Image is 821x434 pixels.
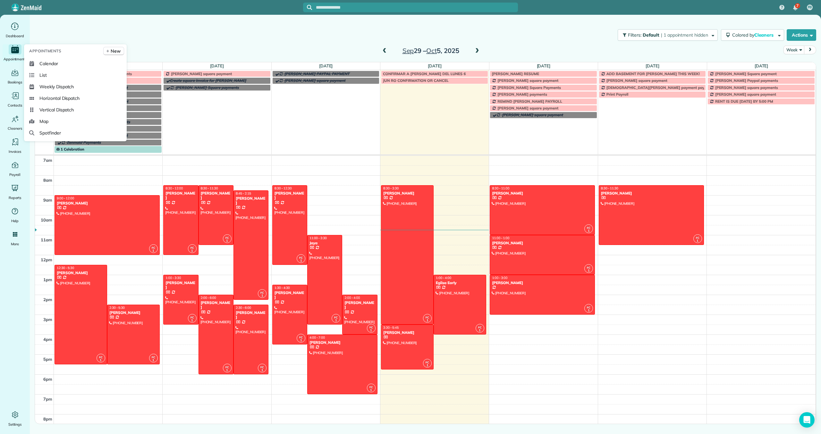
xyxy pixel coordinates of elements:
[383,78,449,83] span: JUN RO CONFIRMATION OR CANCEL
[428,63,442,68] a: [DATE]
[9,148,21,155] span: Invoices
[225,236,229,239] span: FC
[383,330,432,335] div: [PERSON_NAME]
[721,29,784,41] button: Colored byCleaners
[643,32,660,38] span: Default
[39,130,61,136] span: Spotfinder
[188,317,196,324] small: 1
[3,206,27,224] a: Help
[27,69,124,81] a: List
[601,186,618,190] span: 8:30 - 11:30
[497,85,561,90] span: [PERSON_NAME] Square Payments
[696,236,699,239] span: FC
[715,71,777,76] span: [PERSON_NAME] Square payment
[57,196,74,200] span: 9:00 - 12:00
[426,360,429,364] span: FC
[165,191,196,200] div: [PERSON_NAME]
[492,241,593,245] div: [PERSON_NAME]
[43,377,52,382] span: 6pm
[39,72,47,78] span: List
[41,257,52,262] span: 12pm
[478,325,482,329] span: FC
[3,183,27,201] a: Reports
[11,218,19,224] span: Help
[200,300,232,310] div: [PERSON_NAME]
[27,127,124,139] a: Spotfinder
[492,186,509,190] span: 8:30 - 11:00
[492,236,509,240] span: 11:00 - 1:00
[497,92,547,97] span: [PERSON_NAME] payments
[715,92,776,97] span: [PERSON_NAME] square payment
[344,296,360,300] span: 2:00 - 4:00
[497,78,558,83] span: [PERSON_NAME] square payment
[3,91,27,108] a: Contacts
[56,147,84,152] span: 1 Celebration
[383,186,399,190] span: 8:30 - 3:30
[152,246,155,249] span: FC
[585,228,593,234] small: 1
[41,237,52,242] span: 11am
[587,266,590,269] span: FC
[260,291,264,294] span: FC
[799,412,815,428] div: Open Intercom Messenger
[618,29,718,41] button: Filters: Default | 1 appointment hidden
[383,71,466,76] span: CONFIRMAR A [PERSON_NAME] DEL LUNES 6
[3,114,27,132] a: Cleaners
[492,191,593,195] div: [PERSON_NAME]
[109,310,158,315] div: [PERSON_NAME]
[423,317,431,324] small: 1
[426,316,429,319] span: FC
[492,71,539,76] span: [PERSON_NAME] RESUME
[614,29,718,41] a: Filters: Default | 1 appointment hidden
[537,63,551,68] a: [DATE]
[39,60,58,67] span: Calendar
[476,327,484,334] small: 1
[284,71,350,76] span: [PERSON_NAME] PAYPAL PAYMENT
[43,317,52,322] span: 3pm
[201,296,216,300] span: 2:00 - 6:00
[258,367,266,373] small: 1
[344,300,375,310] div: [PERSON_NAME]
[27,116,124,127] a: Map
[601,191,702,195] div: [PERSON_NAME]
[4,56,27,62] span: Appointments
[628,32,641,38] span: Filters:
[646,63,659,68] a: [DATE]
[43,337,52,342] span: 4pm
[149,248,157,254] small: 1
[8,421,22,428] span: Settings
[3,21,27,39] a: Dashboard
[43,297,52,302] span: 2pm
[171,71,232,76] span: [PERSON_NAME] square payment
[492,276,507,280] span: 1:00 - 3:00
[274,291,305,300] div: [PERSON_NAME]
[804,46,816,54] button: next
[200,191,232,200] div: [PERSON_NAME]
[502,112,563,117] span: [PERSON_NAME] square payment
[258,293,266,299] small: 1
[56,201,158,205] div: [PERSON_NAME]
[808,5,812,10] span: FB
[43,178,52,183] span: 8am
[585,268,593,274] small: 1
[303,5,312,10] button: Focus search
[97,357,105,363] small: 1
[369,325,373,329] span: FC
[3,44,27,62] a: Appointments
[319,63,333,68] a: [DATE]
[170,78,246,83] span: Create square invoice for [PERSON_NAME]
[606,71,700,76] span: ADD BASEMENT FOR [PERSON_NAME] THIS WEEK!
[383,191,432,195] div: [PERSON_NAME]
[297,337,305,343] small: 1
[694,238,702,244] small: 1
[9,195,21,201] span: Reports
[165,281,196,290] div: [PERSON_NAME]
[789,1,802,15] div: 7 unread notifications
[39,83,74,90] span: Weekly Dispatch
[210,63,224,68] a: [DATE]
[43,357,52,362] span: 5pm
[43,158,52,163] span: 7am
[309,236,327,240] span: 11:00 - 3:30
[43,197,52,203] span: 9am
[436,281,484,285] div: Egiisa Early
